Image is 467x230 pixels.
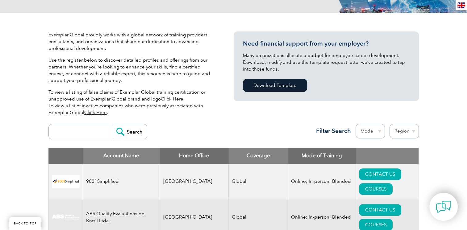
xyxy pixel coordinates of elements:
th: Home Office: activate to sort column ascending [160,148,229,164]
p: Use the register below to discover detailed profiles and offerings from our partners. Whether you... [48,57,215,84]
a: Click Here [161,96,183,102]
a: BACK TO TOP [9,217,41,230]
img: 37c9c059-616f-eb11-a812-002248153038-logo.png [52,175,80,188]
h3: Filter Search [312,127,351,135]
th: Coverage: activate to sort column ascending [229,148,288,164]
a: Click Here [84,110,107,115]
input: Search [113,124,147,139]
td: 9001Simplified [83,164,160,199]
p: Exemplar Global proudly works with a global network of training providers, consultants, and organ... [48,31,215,52]
a: COURSES [359,183,393,195]
img: en [457,2,465,8]
h3: Need financial support from your employer? [243,40,410,47]
p: To view a listing of false claims of Exemplar Global training certification or unapproved use of ... [48,89,215,116]
a: Download Template [243,79,307,92]
th: : activate to sort column ascending [356,148,419,164]
img: contact-chat.png [436,199,451,215]
th: Account Name: activate to sort column descending [83,148,160,164]
td: Global [229,164,288,199]
th: Mode of Training: activate to sort column ascending [288,148,356,164]
p: Many organizations allocate a budget for employee career development. Download, modify and use th... [243,52,410,72]
img: c92924ac-d9bc-ea11-a814-000d3a79823d-logo.jpg [52,214,80,221]
a: CONTACT US [359,168,401,180]
td: Online; In-person; Blended [288,164,356,199]
td: [GEOGRAPHIC_DATA] [160,164,229,199]
a: CONTACT US [359,204,401,216]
